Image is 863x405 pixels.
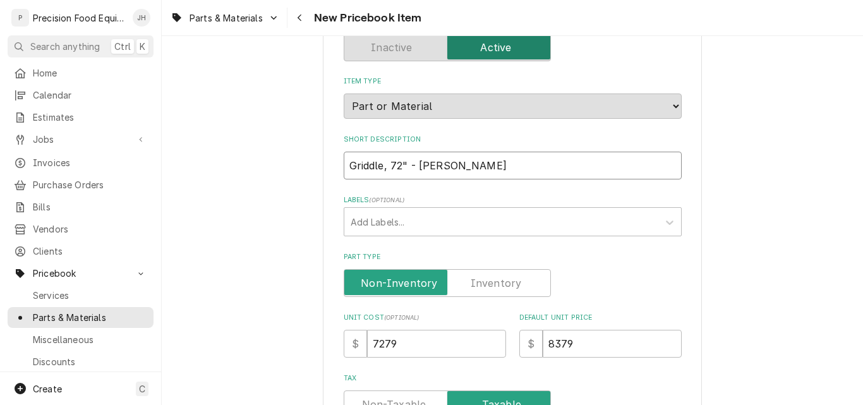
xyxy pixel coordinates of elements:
[344,330,367,358] div: $
[33,11,126,25] div: Precision Food Equipment LLC
[33,178,147,191] span: Purchase Orders
[166,8,284,28] a: Go to Parts & Materials
[344,252,682,297] div: Part Type
[33,156,147,169] span: Invoices
[344,252,682,262] label: Part Type
[344,135,682,145] label: Short Description
[8,35,154,57] button: Search anythingCtrlK
[8,174,154,195] a: Purchase Orders
[8,196,154,217] a: Bills
[8,351,154,372] a: Discounts
[8,219,154,239] a: Vendors
[344,195,682,236] div: Labels
[344,33,682,61] div: Active
[140,40,145,53] span: K
[33,66,147,80] span: Home
[310,9,422,27] span: New Pricebook Item
[344,16,682,61] div: Active Status
[8,152,154,173] a: Invoices
[519,313,682,358] div: Default Unit Price
[8,107,154,128] a: Estimates
[8,329,154,350] a: Miscellaneous
[190,11,263,25] span: Parts & Materials
[133,9,150,27] div: Jason Hertel's Avatar
[344,135,682,179] div: Short Description
[33,245,147,258] span: Clients
[519,313,682,323] label: Default Unit Price
[11,9,29,27] div: P
[133,9,150,27] div: JH
[33,267,128,280] span: Pricebook
[33,384,62,394] span: Create
[33,355,147,368] span: Discounts
[344,76,682,87] label: Item Type
[33,222,147,236] span: Vendors
[30,40,100,53] span: Search anything
[344,313,506,323] label: Unit Cost
[33,289,147,302] span: Services
[33,133,128,146] span: Jobs
[344,76,682,119] div: Item Type
[8,129,154,150] a: Go to Jobs
[33,333,147,346] span: Miscellaneous
[114,40,131,53] span: Ctrl
[344,195,682,205] label: Labels
[290,8,310,28] button: Navigate back
[8,263,154,284] a: Go to Pricebook
[139,382,145,396] span: C
[344,313,506,358] div: Unit Cost
[8,85,154,106] a: Calendar
[33,311,147,324] span: Parts & Materials
[8,285,154,306] a: Services
[8,241,154,262] a: Clients
[8,307,154,328] a: Parts & Materials
[33,111,147,124] span: Estimates
[33,200,147,214] span: Bills
[384,314,419,321] span: ( optional )
[369,196,404,203] span: ( optional )
[33,88,147,102] span: Calendar
[519,330,543,358] div: $
[344,152,682,179] input: Name used to describe this Part or Material
[8,63,154,83] a: Home
[344,373,682,384] label: Tax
